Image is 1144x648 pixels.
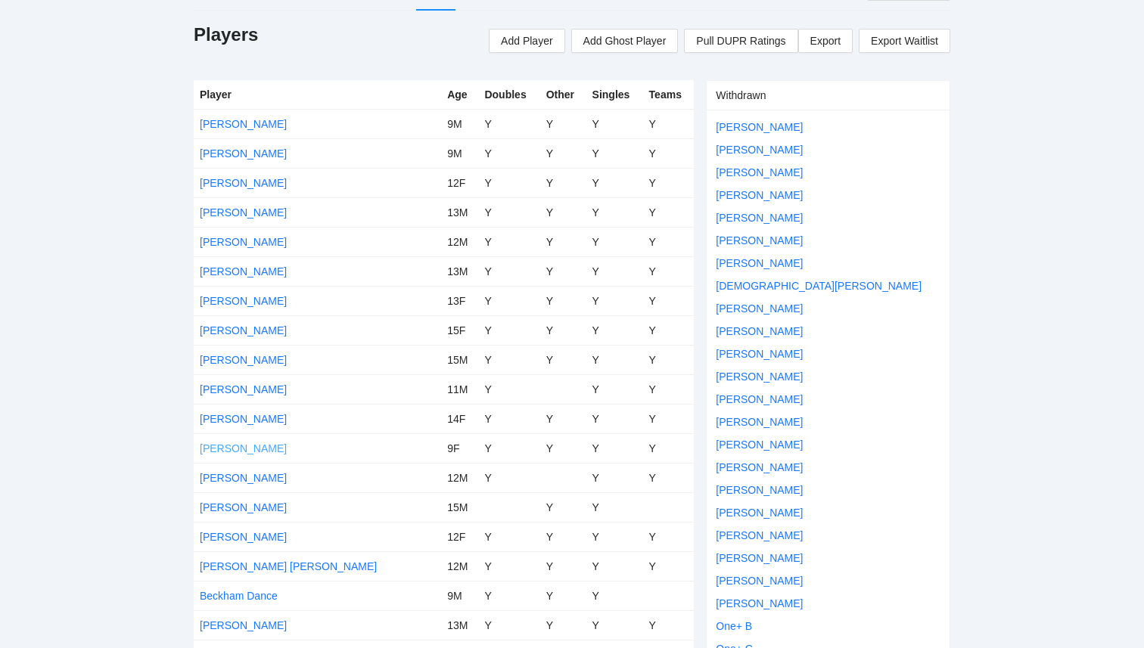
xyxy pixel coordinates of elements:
[478,168,539,197] td: Y
[200,354,287,366] a: [PERSON_NAME]
[200,560,377,572] a: [PERSON_NAME] [PERSON_NAME]
[716,620,752,632] a: One+ B
[586,463,643,492] td: Y
[441,581,478,610] td: 9M
[643,286,695,315] td: Y
[586,227,643,256] td: Y
[643,610,695,640] td: Y
[716,81,940,110] div: Withdrawn
[586,404,643,433] td: Y
[501,33,552,49] span: Add Player
[540,492,586,522] td: Y
[478,522,539,551] td: Y
[571,29,679,53] button: Add Ghost Player
[643,109,695,138] td: Y
[441,404,478,433] td: 14F
[540,433,586,463] td: Y
[810,29,841,52] span: Export
[441,227,478,256] td: 12M
[716,234,803,246] a: [PERSON_NAME]
[540,256,586,286] td: Y
[194,23,258,47] h1: Players
[716,212,803,224] a: [PERSON_NAME]
[592,86,637,103] div: Singles
[716,393,803,405] a: [PERSON_NAME]
[586,345,643,374] td: Y
[859,29,950,53] a: Export Waitlist
[643,404,695,433] td: Y
[716,121,803,133] a: [PERSON_NAME]
[546,86,580,103] div: Other
[798,29,853,53] a: Export
[684,29,797,53] button: Pull DUPR Ratings
[478,286,539,315] td: Y
[200,619,287,631] a: [PERSON_NAME]
[540,286,586,315] td: Y
[643,374,695,404] td: Y
[478,374,539,404] td: Y
[441,522,478,551] td: 12F
[716,461,803,473] a: [PERSON_NAME]
[540,551,586,581] td: Y
[583,33,667,49] span: Add Ghost Player
[586,581,643,610] td: Y
[540,610,586,640] td: Y
[586,109,643,138] td: Y
[441,610,478,640] td: 13M
[540,227,586,256] td: Y
[478,138,539,168] td: Y
[696,33,785,49] span: Pull DUPR Ratings
[643,463,695,492] td: Y
[478,551,539,581] td: Y
[716,302,803,315] a: [PERSON_NAME]
[441,109,478,138] td: 9M
[643,168,695,197] td: Y
[478,197,539,227] td: Y
[586,522,643,551] td: Y
[716,507,803,519] a: [PERSON_NAME]
[441,551,478,581] td: 12M
[586,315,643,345] td: Y
[716,144,803,156] a: [PERSON_NAME]
[540,138,586,168] td: Y
[441,138,478,168] td: 9M
[586,168,643,197] td: Y
[441,315,478,345] td: 15F
[586,551,643,581] td: Y
[643,227,695,256] td: Y
[478,109,539,138] td: Y
[716,257,803,269] a: [PERSON_NAME]
[716,439,803,451] a: [PERSON_NAME]
[441,463,478,492] td: 12M
[716,552,803,564] a: [PERSON_NAME]
[716,597,803,609] a: [PERSON_NAME]
[643,522,695,551] td: Y
[441,374,478,404] td: 11M
[200,383,287,395] a: [PERSON_NAME]
[643,551,695,581] td: Y
[200,177,287,189] a: [PERSON_NAME]
[200,147,287,160] a: [PERSON_NAME]
[586,197,643,227] td: Y
[540,315,586,345] td: Y
[478,610,539,640] td: Y
[716,348,803,360] a: [PERSON_NAME]
[716,280,922,292] a: [DEMOGRAPHIC_DATA][PERSON_NAME]
[586,492,643,522] td: Y
[586,256,643,286] td: Y
[540,522,586,551] td: Y
[716,484,803,496] a: [PERSON_NAME]
[441,286,478,315] td: 13F
[649,86,689,103] div: Teams
[716,575,803,587] a: [PERSON_NAME]
[441,256,478,286] td: 13M
[643,433,695,463] td: Y
[643,138,695,168] td: Y
[200,206,287,219] a: [PERSON_NAME]
[200,442,287,454] a: [PERSON_NAME]
[478,581,539,610] td: Y
[200,472,287,484] a: [PERSON_NAME]
[489,29,564,53] button: Add Player
[200,501,287,513] a: [PERSON_NAME]
[540,109,586,138] td: Y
